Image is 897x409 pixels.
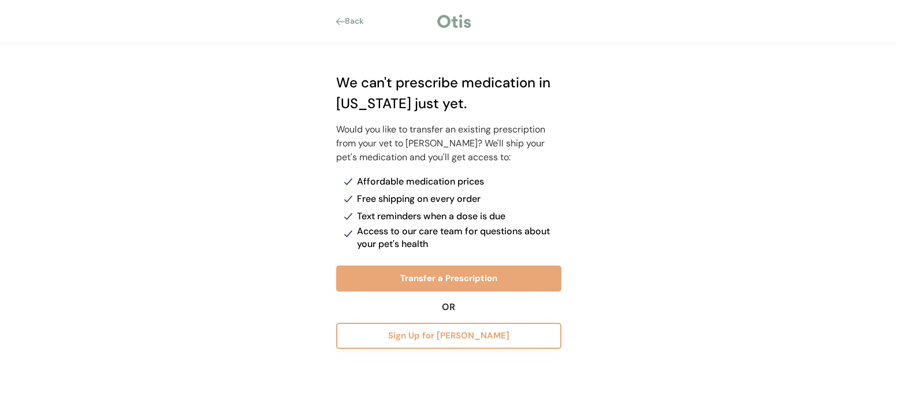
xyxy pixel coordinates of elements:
[357,210,561,223] div: Text reminders when a dose is due
[336,123,561,164] div: Would you like to transfer an existing prescription from your vet to [PERSON_NAME]? We'll ship yo...
[336,300,561,314] div: OR
[336,266,561,292] button: Transfer a Prescription
[357,225,561,251] div: Access to our care team for questions about your pet's health
[336,323,561,349] button: Sign Up for [PERSON_NAME]
[357,175,561,188] div: Affordable medication prices
[357,193,561,205] div: Free shipping on every order
[336,72,561,114] div: We can't prescribe medication in [US_STATE] just yet.
[345,16,371,27] div: Back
